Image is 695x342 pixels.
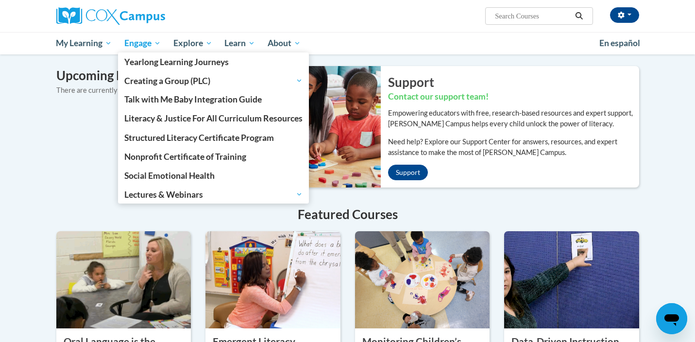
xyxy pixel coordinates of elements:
img: Data-Driven Instruction [504,231,639,328]
span: Lectures & Webinars [124,188,303,200]
span: Nonprofit Certificate of Training [124,152,246,162]
a: Support [388,165,428,180]
span: My Learning [56,37,112,49]
h4: Featured Courses [56,205,639,224]
a: En español [593,33,646,53]
a: Structured Literacy Certificate Program [118,128,309,147]
a: Engage [118,32,167,54]
a: Lectures & Webinars [118,185,309,204]
a: Explore [167,32,219,54]
img: ... [248,66,381,188]
a: Literacy & Justice For All Curriculum Resources [118,109,309,128]
a: Social Emotional Health [118,166,309,185]
a: Learn [218,32,261,54]
button: Search [572,10,586,22]
span: Engage [124,37,161,49]
img: Monitoring Children’s Progress in Language & Literacy in the Early Years [355,231,490,328]
iframe: Button to launch messaging window [656,303,687,334]
button: Account Settings [610,7,639,23]
a: Cox Campus [56,7,241,25]
img: Oral Language is the Foundation for Literacy [56,231,191,328]
span: There are currently no events. [56,86,151,94]
span: Structured Literacy Certificate Program [124,133,274,143]
h3: Contact our support team! [388,91,639,103]
span: Creating a Group (PLC) [124,75,303,86]
span: Explore [173,37,212,49]
h2: Support [388,73,639,91]
span: Social Emotional Health [124,171,215,181]
a: Creating a Group (PLC) [118,71,309,90]
span: Literacy & Justice For All Curriculum Resources [124,113,303,123]
span: En español [599,38,640,48]
a: Yearlong Learning Journeys [118,52,309,71]
p: Need help? Explore our Support Center for answers, resources, and expert assistance to make the m... [388,137,639,158]
span: Talk with Me Baby Integration Guide [124,94,262,104]
span: Learn [224,37,255,49]
a: My Learning [50,32,119,54]
img: Emergent Literacy [205,231,340,328]
a: Nonprofit Certificate of Training [118,147,309,166]
h4: Upcoming Events [56,66,241,85]
span: Yearlong Learning Journeys [124,57,229,67]
input: Search Courses [494,10,572,22]
span: About [268,37,301,49]
a: Talk with Me Baby Integration Guide [118,90,309,109]
img: Cox Campus [56,7,165,25]
p: Empowering educators with free, research-based resources and expert support, [PERSON_NAME] Campus... [388,108,639,129]
a: About [261,32,307,54]
div: Main menu [42,32,654,54]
